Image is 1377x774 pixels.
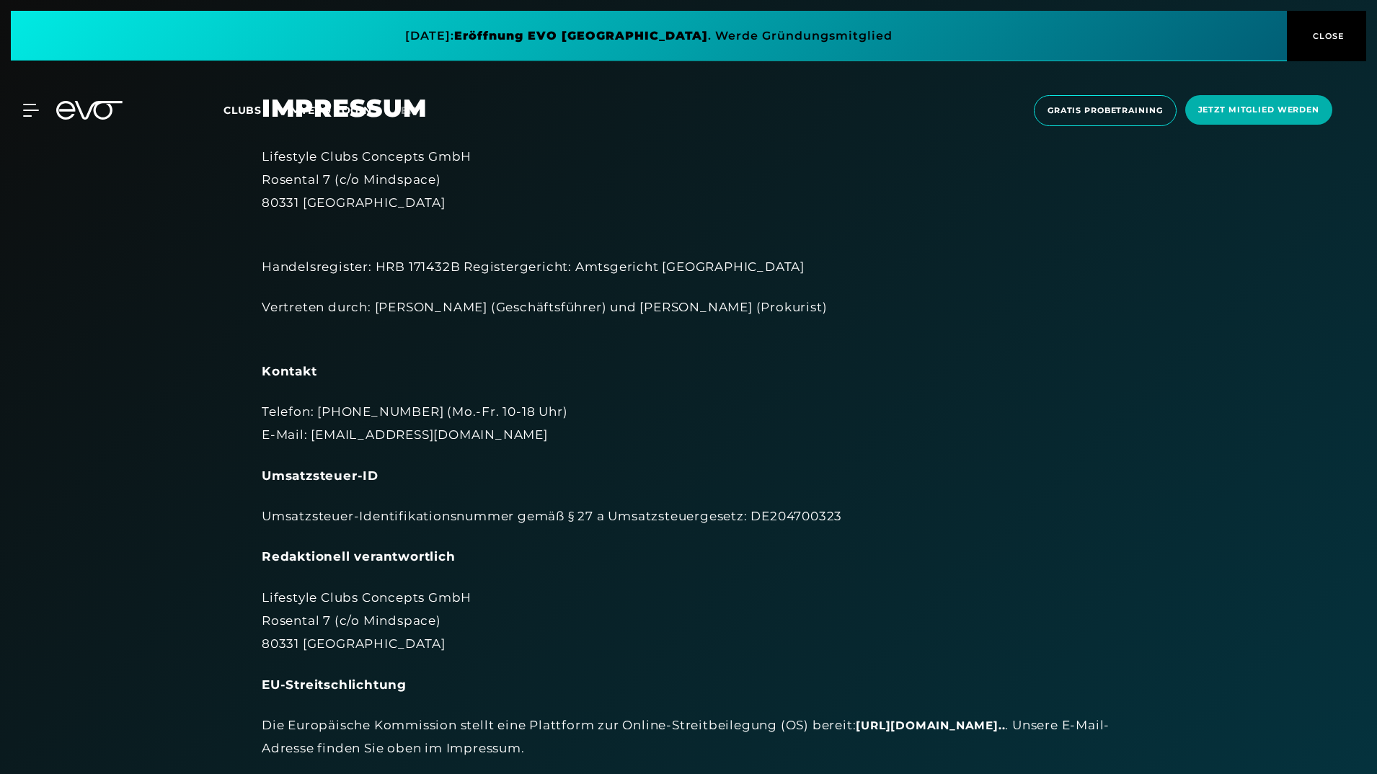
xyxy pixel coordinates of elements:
a: Clubs [223,103,291,117]
a: Jetzt Mitglied werden [1181,95,1337,126]
strong: Redaktionell verantwortlich [262,549,456,564]
span: Gratis Probetraining [1048,104,1163,117]
div: Handelsregister: HRB 171432B Registergericht: Amtsgericht [GEOGRAPHIC_DATA] [262,232,1115,279]
span: Clubs [223,104,262,117]
div: Vertreten durch: [PERSON_NAME] (Geschäftsführer) und [PERSON_NAME] (Prokurist) [262,295,1115,342]
div: Lifestyle Clubs Concepts GmbH Rosental 7 (c/o Mindspace) 80331 [GEOGRAPHIC_DATA] [262,145,1115,215]
strong: Umsatzsteuer-ID [262,468,378,483]
a: en [401,102,434,119]
a: MYEVO LOGIN [291,104,372,117]
div: Die Europäische Kommission stellt eine Plattform zur Online-Streitbeilegung (OS) bereit: . Unsere... [262,713,1115,760]
div: Umsatzsteuer-Identifikationsnummer gemäß § 27 a Umsatzsteuergesetz: DE204700323 [262,504,1115,528]
a: Gratis Probetraining [1030,95,1181,126]
strong: Kontakt [262,364,317,378]
strong: EU-Streitschlichtung [262,677,407,692]
span: en [401,104,417,117]
a: [URL][DOMAIN_NAME].. [856,719,1005,734]
span: CLOSE [1309,30,1345,43]
span: Jetzt Mitglied werden [1198,104,1319,116]
div: Telefon: [PHONE_NUMBER] (Mo.-Fr. 10-18 Uhr) E-Mail: [EMAIL_ADDRESS][DOMAIN_NAME] [262,400,1115,447]
div: Lifestyle Clubs Concepts GmbH Rosental 7 (c/o Mindspace) 80331 [GEOGRAPHIC_DATA] [262,586,1115,656]
button: CLOSE [1287,11,1366,61]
